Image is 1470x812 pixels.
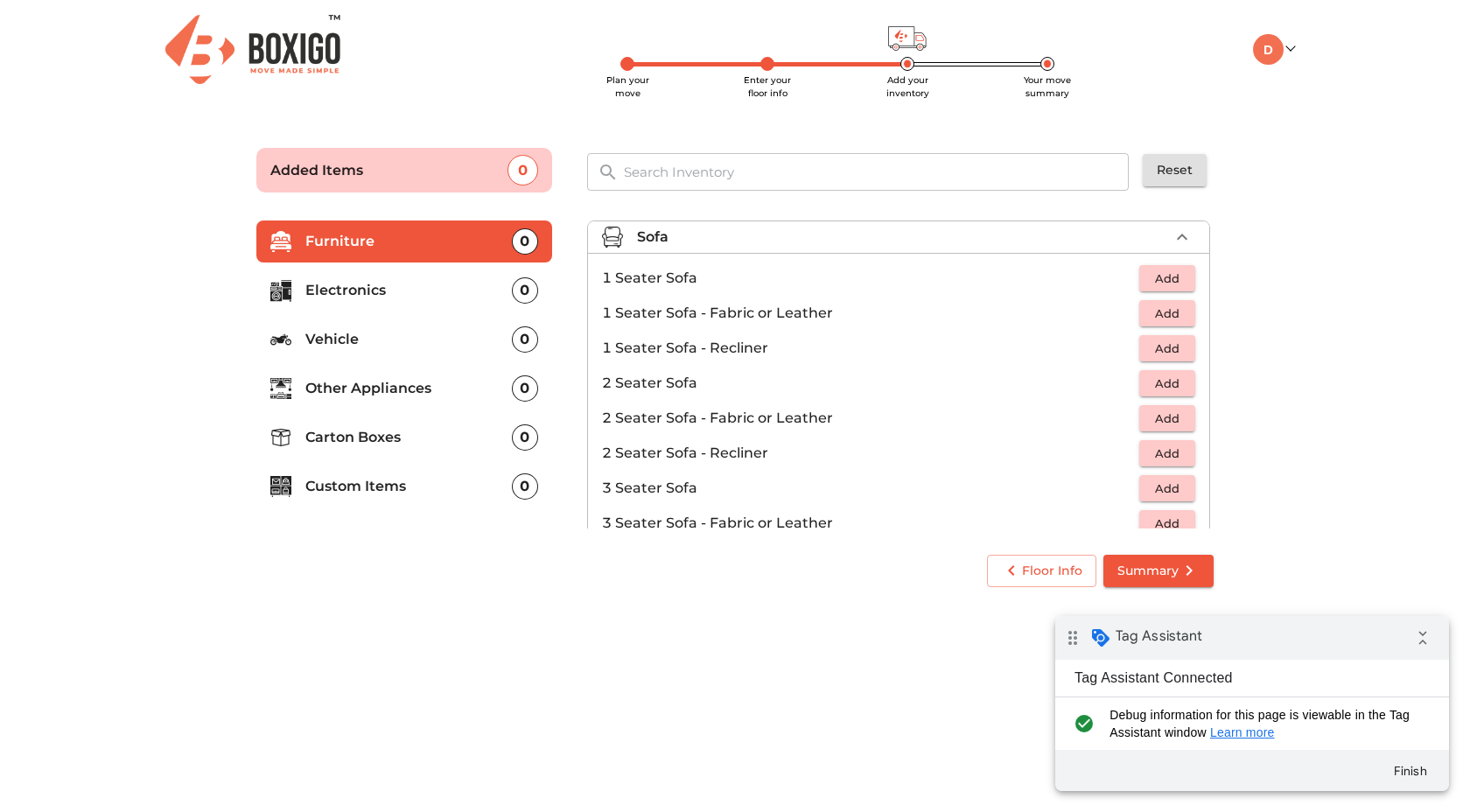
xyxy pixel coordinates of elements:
[350,4,385,39] i: Collapse debug badge
[512,375,538,402] div: 0
[305,378,512,399] p: Other Appliances
[54,90,365,125] span: Debug information for this page is viewable in the Tag Assistant window
[324,139,387,171] button: Finish
[1001,560,1082,582] span: Floor Info
[606,74,649,99] span: Plan your move
[602,227,623,248] img: sofa
[512,228,538,255] div: 0
[1148,304,1186,324] span: Add
[1139,405,1195,432] button: Add
[165,15,340,84] img: Boxigo
[1117,560,1200,582] span: Summary
[602,478,1139,499] p: 3 Seater Sofa
[886,74,929,99] span: Add your inventory
[1143,154,1207,186] button: Reset
[1157,159,1193,181] span: Reset
[602,373,1139,394] p: 2 Seater Sofa
[305,280,512,301] p: Electronics
[155,109,220,123] a: Learn more
[1139,335,1195,362] button: Add
[1148,339,1186,359] span: Add
[270,160,507,181] p: Added Items
[987,555,1096,587] button: Floor Info
[1148,374,1186,394] span: Add
[512,473,538,500] div: 0
[1148,269,1186,289] span: Add
[637,227,668,248] p: Sofa
[602,443,1139,464] p: 2 Seater Sofa - Recliner
[14,90,43,125] i: check_circle
[512,424,538,451] div: 0
[305,231,512,252] p: Furniture
[305,476,512,497] p: Custom Items
[1139,475,1195,502] button: Add
[1148,479,1186,499] span: Add
[512,277,538,304] div: 0
[1139,440,1195,467] button: Add
[60,11,147,29] span: Tag Assistant
[305,329,512,350] p: Vehicle
[512,326,538,353] div: 0
[1139,300,1195,327] button: Add
[1139,510,1195,537] button: Add
[602,268,1139,289] p: 1 Seater Sofa
[1139,370,1195,397] button: Add
[602,303,1139,324] p: 1 Seater Sofa - Fabric or Leather
[1024,74,1071,99] span: Your move summary
[613,153,1141,191] input: Search Inventory
[1148,514,1186,534] span: Add
[507,155,538,185] div: 0
[744,74,791,99] span: Enter your floor info
[1139,265,1195,292] button: Add
[602,408,1139,429] p: 2 Seater Sofa - Fabric or Leather
[1103,555,1214,587] button: Summary
[1148,444,1186,464] span: Add
[305,427,512,448] p: Carton Boxes
[602,338,1139,359] p: 1 Seater Sofa - Recliner
[602,513,1139,534] p: 3 Seater Sofa - Fabric or Leather
[1148,409,1186,429] span: Add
